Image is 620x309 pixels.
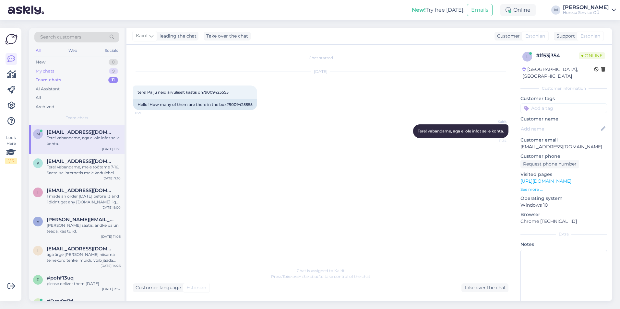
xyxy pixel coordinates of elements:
[520,116,607,122] p: Customer name
[47,158,114,164] span: kosmetolog75@mail.ru
[520,202,607,209] p: Windows 10
[520,103,607,113] input: Add a tag
[157,33,197,40] div: leading the chat
[37,190,39,195] span: i
[108,77,118,83] div: 11
[551,6,560,15] div: M
[520,231,607,237] div: Extra
[563,5,609,10] div: [PERSON_NAME]
[204,32,251,40] div: Take over the chat
[36,132,40,136] span: m
[5,135,17,164] div: Look Here
[520,178,571,184] a: [URL][DOMAIN_NAME]
[109,68,118,74] div: 9
[37,277,40,282] span: p
[520,218,607,225] p: Chrome [TECHNICAL_ID]
[47,281,121,287] div: please deliver them [DATE]
[526,54,529,59] span: l
[520,86,607,91] div: Customer information
[412,6,464,14] div: Try free [DATE]:
[36,77,61,83] div: Team chats
[66,115,88,121] span: Team chats
[36,104,54,110] div: Archived
[133,69,508,74] div: [DATE]
[47,223,121,234] div: [PERSON_NAME] saatis, andke palun teada, kas tulid.
[47,246,114,252] span: info@amija.ee
[461,283,508,292] div: Take over the chat
[563,5,616,15] a: [PERSON_NAME]Horeca Service OÜ
[554,33,575,40] div: Support
[520,137,607,143] p: Customer email
[520,143,607,150] p: [EMAIL_ADDRESS][DOMAIN_NAME]
[136,32,148,40] span: Kairit
[101,263,121,268] div: [DATE] 14:26
[520,241,607,248] p: Notes
[102,147,121,152] div: [DATE] 11:21
[412,7,426,13] b: New!
[47,129,114,135] span: maive.aasmaa@siimustilak.edu.ee
[418,129,504,133] span: Tere! vabandame, aga ei ole infot selle kohta.
[37,301,39,305] span: 5
[580,33,600,40] span: Estonian
[103,46,119,55] div: Socials
[521,125,600,132] input: Add name
[36,95,41,101] div: All
[47,275,74,281] span: #pohf13uq
[297,268,345,273] span: Chat is assigned to Kairit
[563,10,609,15] div: Horeca Service OÜ
[47,217,114,223] span: virko.tugevus@delice.ee
[500,4,536,16] div: Online
[101,234,121,239] div: [DATE] 11:06
[482,119,507,124] span: Kairit
[102,287,121,292] div: [DATE] 2:52
[47,193,121,205] div: I made an order [DATE] before 13 and i didn't get any [DOMAIN_NAME] i get it [DATE]
[34,46,42,55] div: All
[101,205,121,210] div: [DATE] 9:00
[271,274,370,279] span: Press to take control of the chat
[37,248,39,253] span: i
[47,135,121,147] div: Tere! vabandame, aga ei ole infot selle kohta.
[109,59,118,65] div: 0
[36,86,60,92] div: AI Assistant
[522,66,594,80] div: [GEOGRAPHIC_DATA], [GEOGRAPHIC_DATA]
[5,158,17,164] div: 1 / 3
[5,33,18,45] img: Askly Logo
[536,52,579,60] div: # lf53j354
[36,59,45,65] div: New
[102,176,121,181] div: [DATE] 7:10
[520,187,607,192] p: See more ...
[520,171,607,178] p: Visited pages
[520,160,579,168] div: Request phone number
[36,68,54,74] div: My chats
[520,95,607,102] p: Customer tags
[482,138,507,143] span: 11:24
[37,161,40,166] span: k
[133,284,181,291] div: Customer language
[67,46,78,55] div: Web
[525,33,545,40] span: Estonian
[520,211,607,218] p: Browser
[47,188,114,193] span: info@pulcinella.ee
[37,219,39,224] span: v
[47,298,73,304] span: #5vrx9n7d
[137,90,229,95] span: tere! Palju neid arvuliselt kastis on?9009425555
[186,284,206,291] span: Estonian
[282,274,319,279] i: 'Take over the chat'
[133,99,257,110] div: Hello! How many of them are there in the box?9009425555
[40,34,81,40] span: Search customers
[495,33,520,40] div: Customer
[47,164,121,176] div: Tere! Vabandame, meie töötame 7-16. Saate ise internetis meie kodulehel sisse logides lisada toot...
[520,195,607,202] p: Operating system
[467,4,493,16] button: Emails
[579,52,605,59] span: Online
[133,55,508,61] div: Chat started
[520,153,607,160] p: Customer phone
[135,110,159,115] span: 11:21
[47,252,121,263] div: aga ärge [PERSON_NAME] niisama teinekord tehke, muidu võib jääda info nägemata :)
